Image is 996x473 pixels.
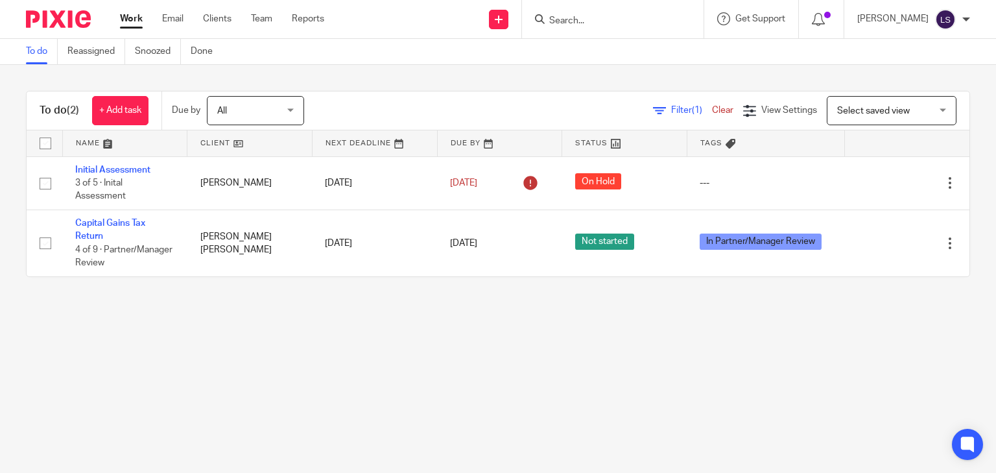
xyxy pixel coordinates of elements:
[75,178,126,201] span: 3 of 5 · Inital Assessment
[857,12,929,25] p: [PERSON_NAME]
[548,16,665,27] input: Search
[162,12,184,25] a: Email
[187,156,313,210] td: [PERSON_NAME]
[312,156,437,210] td: [DATE]
[450,178,477,188] span: [DATE]
[735,14,785,23] span: Get Support
[700,139,722,147] span: Tags
[700,234,822,250] span: In Partner/Manager Review
[671,106,712,115] span: Filter
[75,165,150,175] a: Initial Assessment
[67,39,125,64] a: Reassigned
[191,39,222,64] a: Done
[292,12,324,25] a: Reports
[75,245,172,268] span: 4 of 9 · Partner/Manager Review
[692,106,702,115] span: (1)
[450,239,477,248] span: [DATE]
[761,106,817,115] span: View Settings
[935,9,956,30] img: svg%3E
[187,210,313,276] td: [PERSON_NAME] [PERSON_NAME]
[712,106,733,115] a: Clear
[135,39,181,64] a: Snoozed
[251,12,272,25] a: Team
[172,104,200,117] p: Due by
[92,96,148,125] a: + Add task
[575,234,634,250] span: Not started
[26,10,91,28] img: Pixie
[40,104,79,117] h1: To do
[217,106,227,115] span: All
[700,176,831,189] div: ---
[120,12,143,25] a: Work
[67,105,79,115] span: (2)
[26,39,58,64] a: To do
[312,210,437,276] td: [DATE]
[203,12,231,25] a: Clients
[75,219,145,241] a: Capital Gains Tax Return
[837,106,910,115] span: Select saved view
[575,173,621,189] span: On Hold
